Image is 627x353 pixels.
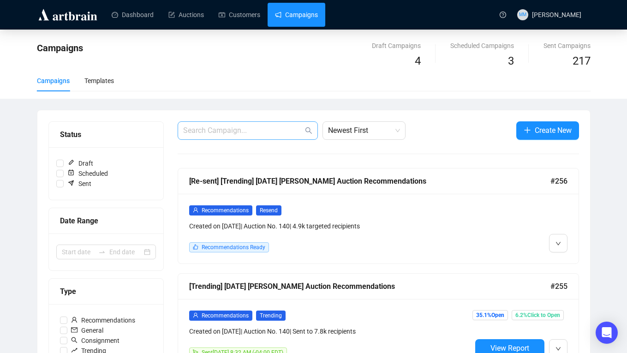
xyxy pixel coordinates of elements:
[189,281,550,292] div: [Trending] [DATE] [PERSON_NAME] Auction Recommendations
[450,41,514,51] div: Scheduled Campaigns
[37,76,70,86] div: Campaigns
[543,41,591,51] div: Sent Campaigns
[512,310,564,320] span: 6.2% Click to Open
[84,76,114,86] div: Templates
[202,244,265,251] span: Recommendations Ready
[67,325,107,335] span: General
[109,247,142,257] input: End date
[305,127,312,134] span: search
[519,11,526,18] span: MM
[256,311,286,321] span: Trending
[60,215,152,227] div: Date Range
[189,175,550,187] div: [Re-sent] [Trending] [DATE] [PERSON_NAME] Auction Recommendations
[328,122,400,139] span: Newest First
[60,129,152,140] div: Status
[516,121,579,140] button: Create New
[71,337,78,343] span: search
[168,3,204,27] a: Auctions
[275,3,318,27] a: Campaigns
[524,126,531,134] span: plus
[112,3,154,27] a: Dashboard
[64,158,97,168] span: Draft
[596,322,618,344] div: Open Intercom Messenger
[415,54,421,67] span: 4
[98,248,106,256] span: swap-right
[573,54,591,67] span: 217
[64,179,95,189] span: Sent
[202,207,249,214] span: Recommendations
[508,54,514,67] span: 3
[189,221,472,231] div: Created on [DATE] | Auction No. 140 | 4.9k targeted recipients
[550,281,567,292] span: #255
[202,312,249,319] span: Recommendations
[60,286,152,297] div: Type
[193,207,198,213] span: user
[67,335,123,346] span: Consignment
[193,312,198,318] span: user
[71,327,78,333] span: mail
[500,12,506,18] span: question-circle
[37,42,83,54] span: Campaigns
[62,247,95,257] input: Start date
[178,168,579,264] a: [Re-sent] [Trending] [DATE] [PERSON_NAME] Auction Recommendations#256userRecommendationsResendCre...
[183,125,303,136] input: Search Campaign...
[219,3,260,27] a: Customers
[535,125,572,136] span: Create New
[555,346,561,352] span: down
[71,317,78,323] span: user
[555,241,561,246] span: down
[98,248,106,256] span: to
[372,41,421,51] div: Draft Campaigns
[256,205,281,215] span: Resend
[64,168,112,179] span: Scheduled
[193,244,198,250] span: like
[550,175,567,187] span: #256
[532,11,581,18] span: [PERSON_NAME]
[67,315,139,325] span: Recommendations
[490,344,529,353] span: View Report
[472,310,508,320] span: 35.1% Open
[37,7,99,22] img: logo
[189,326,472,336] div: Created on [DATE] | Auction No. 140 | Sent to 7.8k recipients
